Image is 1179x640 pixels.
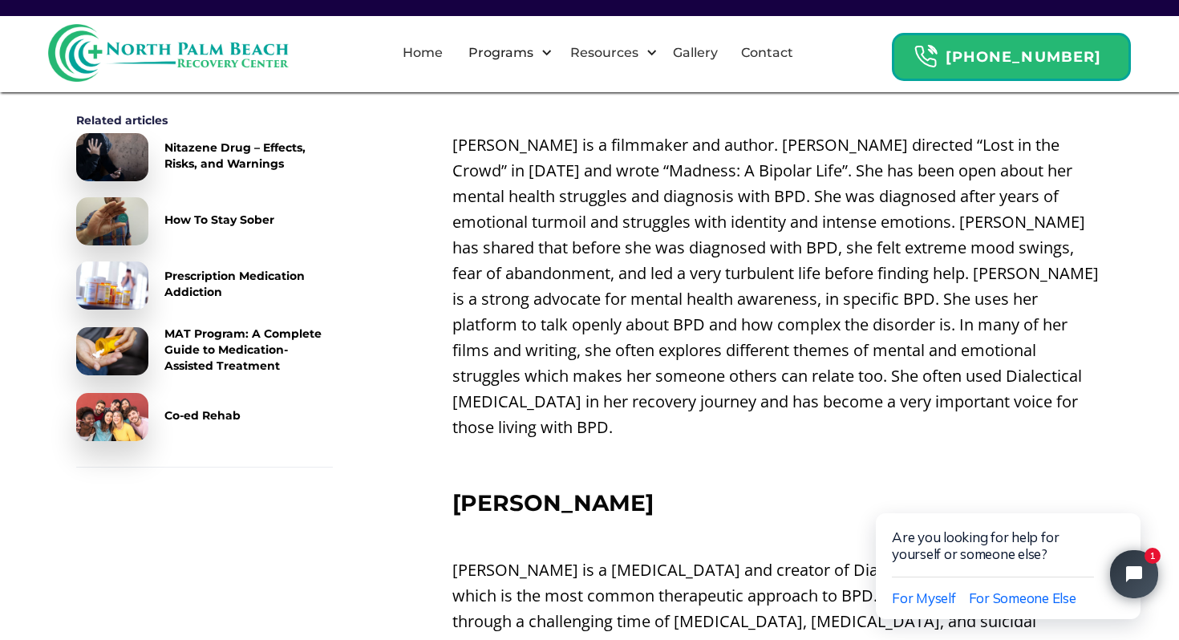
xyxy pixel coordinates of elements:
a: MAT Program: A Complete Guide to Medication-Assisted Treatment [76,326,333,377]
strong: [PERSON_NAME] [452,489,654,516]
img: Header Calendar Icons [914,44,938,69]
div: Prescription Medication Addiction [164,268,333,300]
div: Resources [557,27,662,79]
p: ‍ [452,524,1103,549]
div: Programs [464,43,537,63]
div: Related articles [76,112,333,128]
div: Programs [455,27,557,79]
div: Nitazene Drug – Effects, Risks, and Warnings [164,140,333,172]
div: MAT Program: A Complete Guide to Medication-Assisted Treatment [164,326,333,374]
a: Contact [731,27,803,79]
div: Co-ed Rehab [164,407,241,423]
a: Co-ed Rehab [76,393,333,441]
iframe: Tidio Chat [842,461,1179,640]
a: Header Calendar Icons[PHONE_NUMBER] [892,25,1131,81]
a: Gallery [663,27,727,79]
a: Home [393,27,452,79]
p: [PERSON_NAME] is a filmmaker and author. [PERSON_NAME] directed “Lost in the Crowd” in [DATE] and... [452,132,1103,440]
a: Prescription Medication Addiction [76,261,333,310]
a: How To Stay Sober [76,197,333,245]
p: ‍ [452,448,1103,474]
div: Resources [566,43,642,63]
div: How To Stay Sober [164,212,274,228]
p: ‍ [452,99,1103,124]
strong: [PHONE_NUMBER] [946,48,1101,66]
a: Nitazene Drug – Effects, Risks, and Warnings [76,133,333,181]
